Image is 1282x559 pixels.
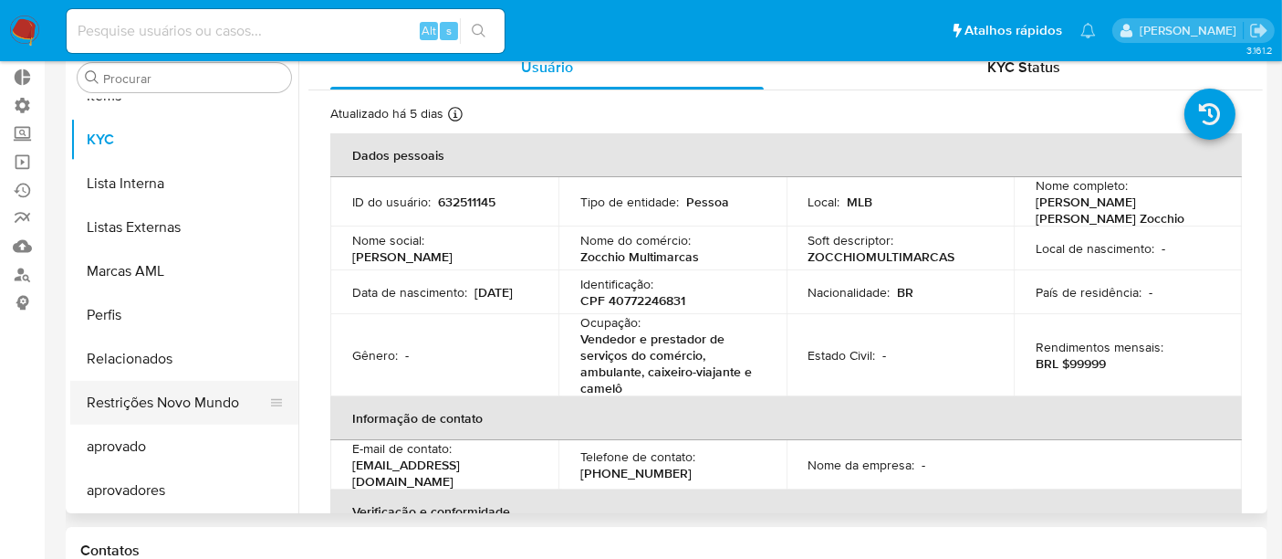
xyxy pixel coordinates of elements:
[808,347,876,364] p: Estado Civil :
[1249,21,1268,40] a: Sair
[808,248,955,265] p: ZOCCHIOMULTIMARCAS
[1036,339,1163,355] p: Rendimentos mensais :
[808,232,894,248] p: Soft descriptor :
[70,249,298,293] button: Marcas AML
[352,284,467,301] p: Data de nascimento :
[438,194,495,210] p: 632511145
[1140,22,1243,39] p: alexandra.macedo@mercadolivre.com
[1036,355,1106,372] p: BRL $99999
[1036,194,1213,227] p: [PERSON_NAME] [PERSON_NAME] Zocchio
[352,347,398,364] p: Gênero :
[85,70,99,85] button: Procurar
[352,194,431,210] p: ID do usuário :
[70,381,284,425] button: Restrições Novo Mundo
[848,194,873,210] p: MLB
[70,206,298,249] button: Listas Externas
[422,22,436,39] span: Alt
[1162,240,1165,257] p: -
[1246,43,1273,58] span: 3.161.2
[988,57,1061,78] span: KYC Status
[808,284,891,301] p: Nacionalidade :
[446,22,452,39] span: s
[330,396,1242,440] th: Informação de contato
[922,457,926,473] p: -
[580,448,695,465] p: Telefone de contato :
[521,57,573,78] span: Usuário
[352,457,529,490] p: [EMAIL_ADDRESS][DOMAIN_NAME]
[580,232,691,248] p: Nome do comércio :
[580,276,653,292] p: Identificação :
[808,457,915,473] p: Nome da empresa :
[580,248,699,265] p: Zocchio Multimarcas
[686,194,729,210] p: Pessoa
[580,314,641,331] p: Ocupação :
[405,347,409,364] p: -
[580,194,679,210] p: Tipo de entidade :
[70,293,298,337] button: Perfis
[460,18,497,44] button: search-icon
[352,232,424,248] p: Nome social :
[70,162,298,206] button: Lista Interna
[474,284,513,301] p: [DATE]
[580,331,757,396] p: Vendedor e prestador de serviços do comércio, ambulante, caixeiro-viajante e camelô
[352,248,453,265] p: [PERSON_NAME]
[70,337,298,381] button: Relacionados
[330,133,1242,177] th: Dados pessoais
[330,105,443,122] p: Atualizado há 5 dias
[883,347,887,364] p: -
[580,292,685,309] p: CPF 40772246831
[70,118,298,162] button: KYC
[103,70,284,87] input: Procurar
[1036,284,1141,301] p: País de residência :
[898,284,914,301] p: BR
[352,440,452,457] p: E-mail de contato :
[70,469,298,512] button: aprovadores
[964,21,1062,40] span: Atalhos rápidos
[67,19,505,43] input: Pesquise usuários ou casos...
[1080,23,1096,38] a: Notificações
[1036,240,1154,257] p: Local de nascimento :
[330,490,1242,533] th: Verificação e conformidade
[808,194,840,210] p: Local :
[70,425,298,469] button: aprovado
[580,465,692,481] p: [PHONE_NUMBER]
[1036,177,1128,194] p: Nome completo :
[1149,284,1152,301] p: -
